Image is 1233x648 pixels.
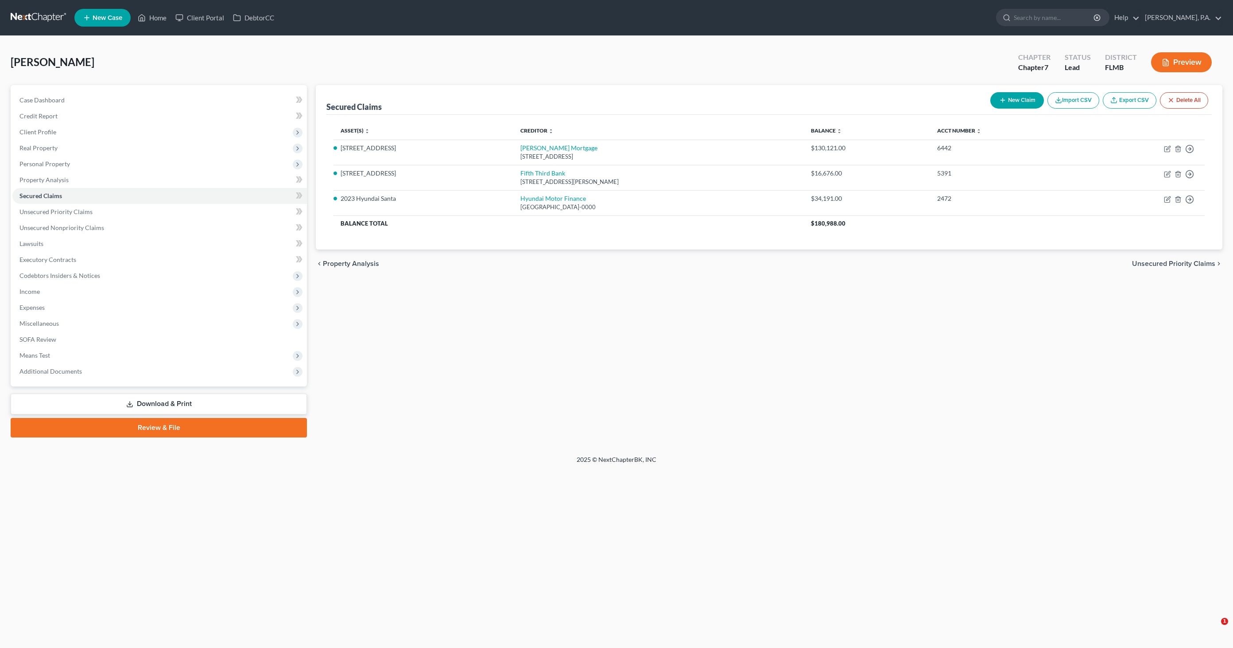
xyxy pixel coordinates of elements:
[12,188,307,204] a: Secured Claims
[19,144,58,152] span: Real Property
[937,194,1074,203] div: 2472
[520,178,797,186] div: [STREET_ADDRESS][PERSON_NAME]
[19,208,93,215] span: Unsecured Priority Claims
[316,260,323,267] i: chevron_left
[19,112,58,120] span: Credit Report
[12,108,307,124] a: Credit Report
[12,204,307,220] a: Unsecured Priority Claims
[19,351,50,359] span: Means Test
[341,194,506,203] li: 2023 Hyundai Santa
[341,144,506,152] li: [STREET_ADDRESS]
[19,96,65,104] span: Case Dashboard
[811,194,923,203] div: $34,191.00
[1203,618,1224,639] iframe: Intercom live chat
[19,192,62,199] span: Secured Claims
[520,169,565,177] a: Fifth Third Bank
[1018,52,1051,62] div: Chapter
[19,160,70,168] span: Personal Property
[548,129,554,134] i: unfold_more
[19,256,76,263] span: Executory Contracts
[11,55,94,68] span: [PERSON_NAME]
[12,252,307,268] a: Executory Contracts
[990,92,1044,109] button: New Claim
[1215,260,1222,267] i: chevron_right
[520,144,597,152] a: [PERSON_NAME] Mortgage
[1110,10,1140,26] a: Help
[1140,10,1222,26] a: [PERSON_NAME], P.A.
[1105,62,1137,73] div: FLMB
[837,129,842,134] i: unfold_more
[19,176,69,183] span: Property Analysis
[811,144,923,152] div: $130,121.00
[1018,62,1051,73] div: Chapter
[364,455,869,471] div: 2025 © NextChapterBK, INC
[11,418,307,437] a: Review & File
[811,220,845,227] span: $180,988.00
[12,92,307,108] a: Case Dashboard
[1047,92,1099,109] button: Import CSV
[93,15,122,21] span: New Case
[1103,92,1156,109] a: Export CSV
[937,144,1074,152] div: 6442
[326,101,382,112] div: Secured Claims
[229,10,279,26] a: DebtorCC
[520,152,797,161] div: [STREET_ADDRESS]
[19,272,100,279] span: Codebtors Insiders & Notices
[1044,63,1048,71] span: 7
[19,288,40,295] span: Income
[12,332,307,347] a: SOFA Review
[811,127,842,134] a: Balance unfold_more
[1065,52,1091,62] div: Status
[341,127,370,134] a: Asset(s) unfold_more
[1014,9,1095,26] input: Search by name...
[1132,260,1215,267] span: Unsecured Priority Claims
[811,169,923,178] div: $16,676.00
[364,129,370,134] i: unfold_more
[520,127,554,134] a: Creditor unfold_more
[12,220,307,236] a: Unsecured Nonpriority Claims
[937,169,1074,178] div: 5391
[976,129,981,134] i: unfold_more
[12,172,307,188] a: Property Analysis
[12,236,307,252] a: Lawsuits
[19,128,56,136] span: Client Profile
[11,394,307,414] a: Download & Print
[520,203,797,211] div: [GEOGRAPHIC_DATA]-0000
[333,215,804,231] th: Balance Total
[19,224,104,231] span: Unsecured Nonpriority Claims
[171,10,229,26] a: Client Portal
[1160,92,1208,109] button: Delete All
[133,10,171,26] a: Home
[19,320,59,327] span: Miscellaneous
[19,304,45,311] span: Expenses
[937,127,981,134] a: Acct Number unfold_more
[1151,52,1212,72] button: Preview
[520,195,586,202] a: Hyundai Motor Finance
[19,367,82,375] span: Additional Documents
[323,260,379,267] span: Property Analysis
[19,240,43,247] span: Lawsuits
[19,336,56,343] span: SOFA Review
[1221,618,1228,625] span: 1
[341,169,506,178] li: [STREET_ADDRESS]
[1105,52,1137,62] div: District
[1065,62,1091,73] div: Lead
[316,260,379,267] button: chevron_left Property Analysis
[1132,260,1222,267] button: Unsecured Priority Claims chevron_right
